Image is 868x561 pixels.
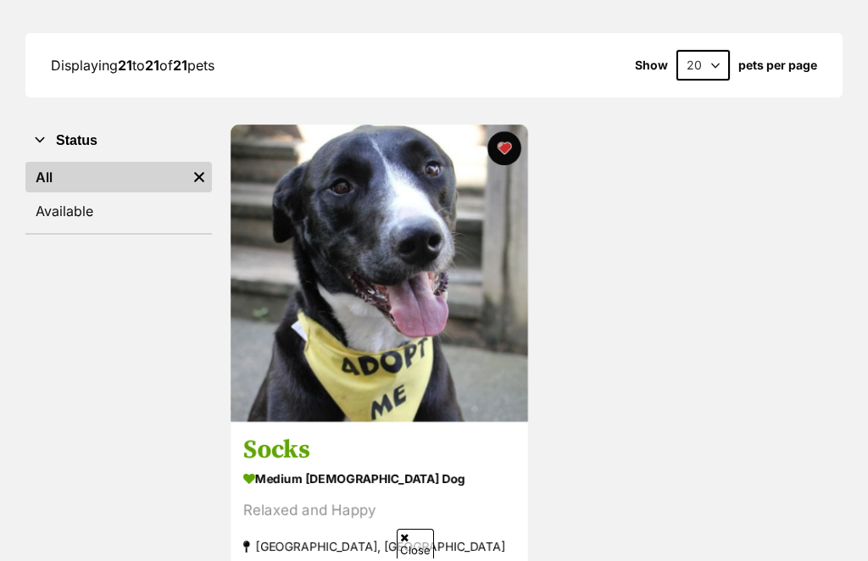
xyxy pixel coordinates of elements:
[231,125,528,422] img: Socks
[145,57,159,74] strong: 21
[186,162,212,192] a: Remove filter
[487,131,521,165] button: favourite
[397,529,434,558] span: Close
[243,466,515,491] div: medium [DEMOGRAPHIC_DATA] Dog
[25,130,212,152] button: Status
[173,57,187,74] strong: 21
[243,535,515,558] div: [GEOGRAPHIC_DATA], [GEOGRAPHIC_DATA]
[635,58,668,72] span: Show
[118,57,132,74] strong: 21
[25,196,212,226] a: Available
[738,58,817,72] label: pets per page
[51,57,214,74] span: Displaying to of pets
[25,162,186,192] a: All
[25,158,212,233] div: Status
[243,499,515,522] div: Relaxed and Happy
[243,434,515,466] h3: Socks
